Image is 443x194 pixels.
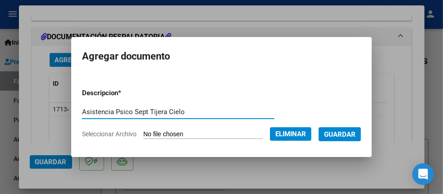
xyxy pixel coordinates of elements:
[82,48,361,65] h2: Agregar documento
[82,130,137,138] span: Seleccionar Archivo
[412,163,434,185] div: Open Intercom Messenger
[270,127,311,141] button: Eliminar
[275,130,306,138] span: Eliminar
[319,127,361,141] button: Guardar
[82,88,166,98] p: Descripcion
[324,130,356,139] span: Guardar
